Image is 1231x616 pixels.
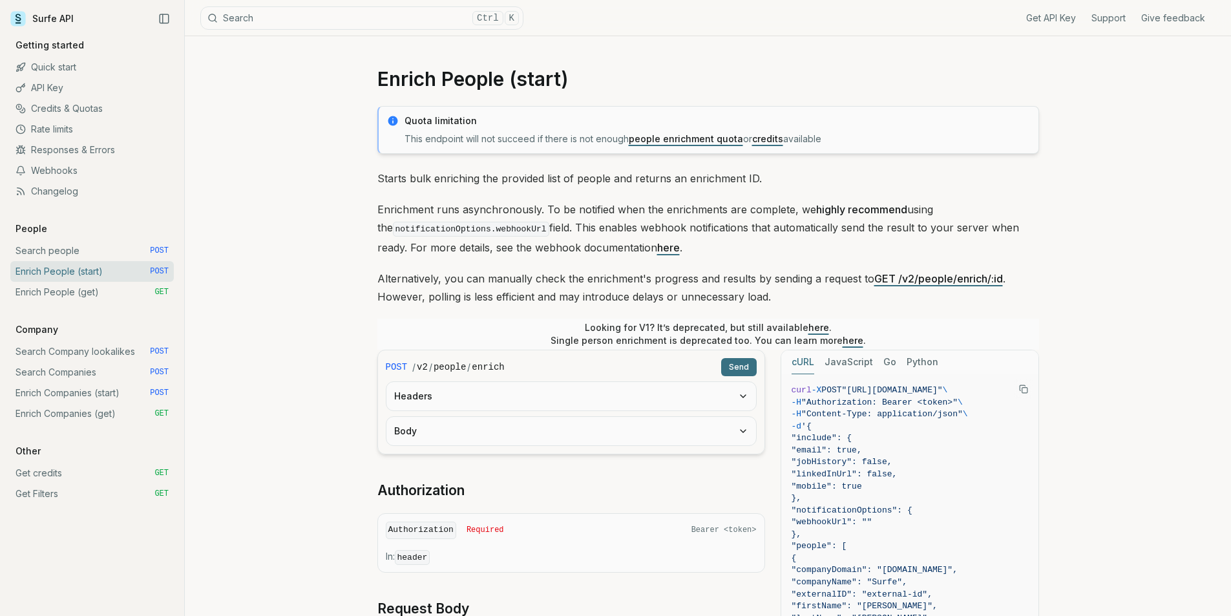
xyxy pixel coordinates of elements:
a: Rate limits [10,119,174,140]
span: Bearer <token> [691,525,757,535]
span: "jobHistory": false, [792,457,892,467]
code: enrich [472,361,504,374]
a: here [808,322,829,333]
a: Quick start [10,57,174,78]
span: GET [154,468,169,478]
span: "companyDomain": "[DOMAIN_NAME]", [792,565,958,575]
code: Authorization [386,522,456,539]
code: notificationOptions.webhookUrl [393,222,549,237]
a: Surfe API [10,9,74,28]
a: Enrich Companies (start) POST [10,383,174,403]
span: \ [963,409,968,419]
p: In: [386,550,757,564]
span: POST [821,385,841,395]
span: Required [467,525,504,535]
button: Send [721,358,757,376]
span: curl [792,385,812,395]
a: Search people POST [10,240,174,261]
span: POST [150,367,169,377]
span: "companyName": "Surfe", [792,577,907,587]
span: '{ [801,421,812,431]
p: Enrichment runs asynchronously. To be notified when the enrichments are complete, we using the fi... [377,200,1039,257]
a: credits [752,133,783,144]
a: Credits & Quotas [10,98,174,119]
span: "externalID": "external-id", [792,589,932,599]
span: "firstName": "[PERSON_NAME]", [792,601,938,611]
h1: Enrich People (start) [377,67,1039,90]
span: \ [943,385,948,395]
a: Get credits GET [10,463,174,483]
span: "Content-Type: application/json" [801,409,963,419]
span: -d [792,421,802,431]
span: / [412,361,416,374]
button: Headers [386,382,756,410]
a: Enrich Companies (get) GET [10,403,174,424]
button: Body [386,417,756,445]
span: "people": [ [792,541,847,551]
p: People [10,222,52,235]
a: API Key [10,78,174,98]
span: GET [154,287,169,297]
span: / [467,361,470,374]
a: Search Company lookalikes POST [10,341,174,362]
p: Company [10,323,63,336]
code: v2 [417,361,428,374]
span: -X [812,385,822,395]
span: GET [154,489,169,499]
span: POST [150,388,169,398]
span: { [792,553,797,563]
span: }, [792,493,802,503]
span: -H [792,409,802,419]
p: Looking for V1? It’s deprecated, but still available . Single person enrichment is deprecated too... [551,321,866,347]
p: Getting started [10,39,89,52]
button: Go [883,350,896,374]
a: people enrichment quota [629,133,743,144]
p: Alternatively, you can manually check the enrichment's progress and results by sending a request ... [377,270,1039,306]
strong: highly recommend [816,203,907,216]
a: Enrich People (start) POST [10,261,174,282]
a: Support [1091,12,1126,25]
a: Enrich People (get) GET [10,282,174,303]
span: "include": { [792,433,852,443]
span: "webhookUrl": "" [792,517,872,527]
span: / [429,361,432,374]
button: cURL [792,350,814,374]
kbd: Ctrl [472,11,503,25]
span: POST [386,361,408,374]
button: Copy Text [1014,379,1033,399]
span: "Authorization: Bearer <token>" [801,398,958,407]
span: "email": true, [792,445,862,455]
a: Webhooks [10,160,174,181]
button: SearchCtrlK [200,6,523,30]
kbd: K [505,11,519,25]
code: header [395,550,430,565]
span: "[URL][DOMAIN_NAME]" [842,385,943,395]
span: "mobile": true [792,482,862,491]
p: Quota limitation [405,114,1031,127]
a: Changelog [10,181,174,202]
span: "linkedInUrl": false, [792,469,898,479]
span: POST [150,346,169,357]
a: Authorization [377,482,465,500]
a: here [843,335,863,346]
code: people [434,361,466,374]
span: "notificationOptions": { [792,505,912,515]
a: here [657,241,680,254]
span: POST [150,246,169,256]
span: \ [958,398,963,407]
a: Give feedback [1141,12,1205,25]
p: This endpoint will not succeed if there is not enough or available [405,133,1031,145]
span: POST [150,266,169,277]
button: Python [907,350,938,374]
button: JavaScript [825,350,873,374]
p: Starts bulk enriching the provided list of people and returns an enrichment ID. [377,169,1039,187]
span: -H [792,398,802,407]
button: Collapse Sidebar [154,9,174,28]
a: Get API Key [1026,12,1076,25]
span: GET [154,409,169,419]
a: Get Filters GET [10,483,174,504]
a: GET /v2/people/enrich/:id [874,272,1003,285]
p: Other [10,445,46,458]
a: Responses & Errors [10,140,174,160]
a: Search Companies POST [10,362,174,383]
